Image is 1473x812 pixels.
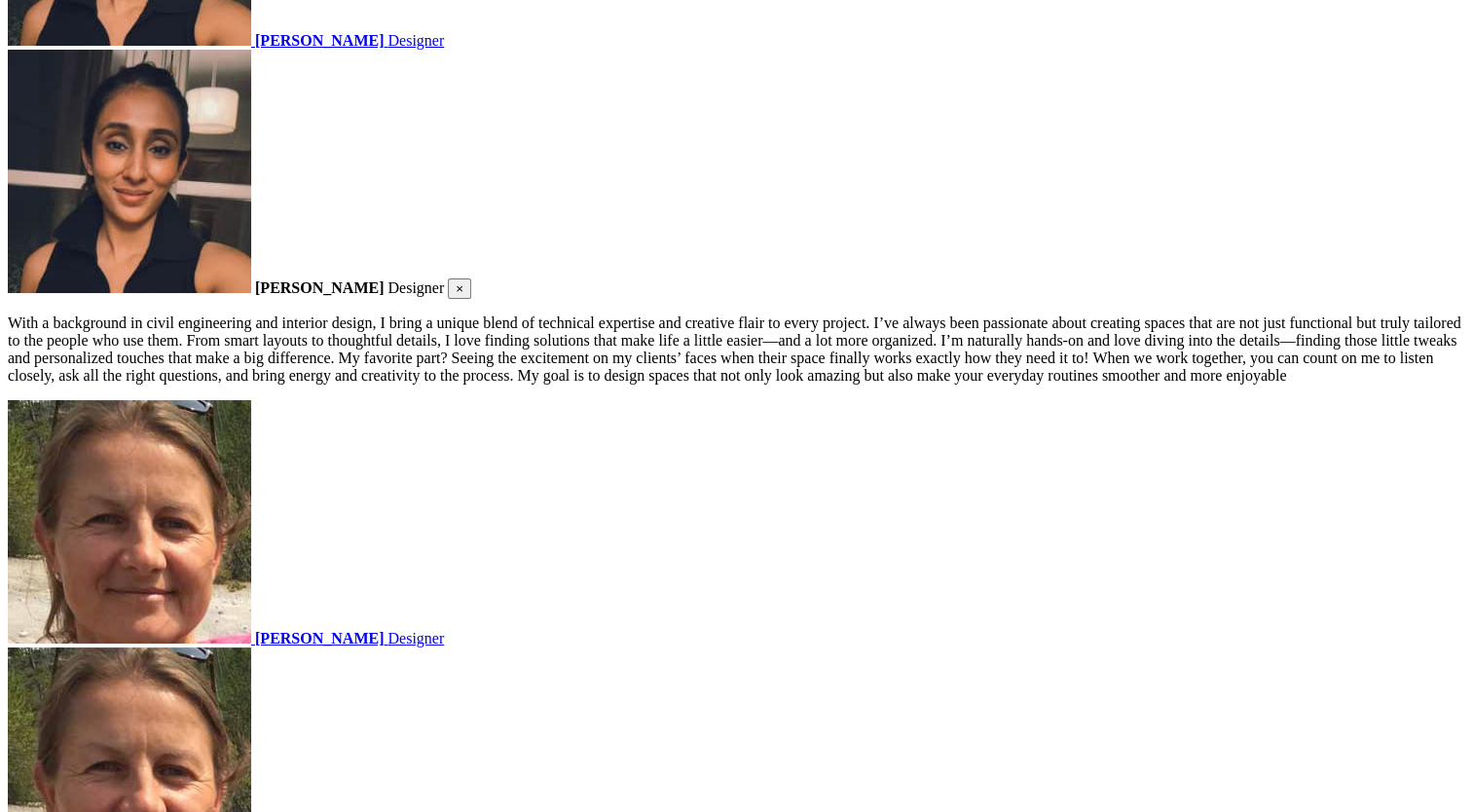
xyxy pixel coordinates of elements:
[387,279,444,296] span: Designer
[8,50,251,293] img: closet factory employee sanjana vegiraju
[8,400,1465,647] a: closet factory employee Michaela DeFabrizio [PERSON_NAME] Designer
[255,32,384,49] strong: [PERSON_NAME]
[255,630,384,646] strong: [PERSON_NAME]
[448,278,471,299] button: Close
[387,32,444,49] span: Designer
[8,314,1465,385] p: With a background in civil engineering and interior design, I bring a unique blend of technical e...
[456,281,463,296] span: ×
[8,400,251,644] img: closet factory employee Michaela DeFabrizio
[255,279,384,296] strong: [PERSON_NAME]
[387,630,444,646] span: Designer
